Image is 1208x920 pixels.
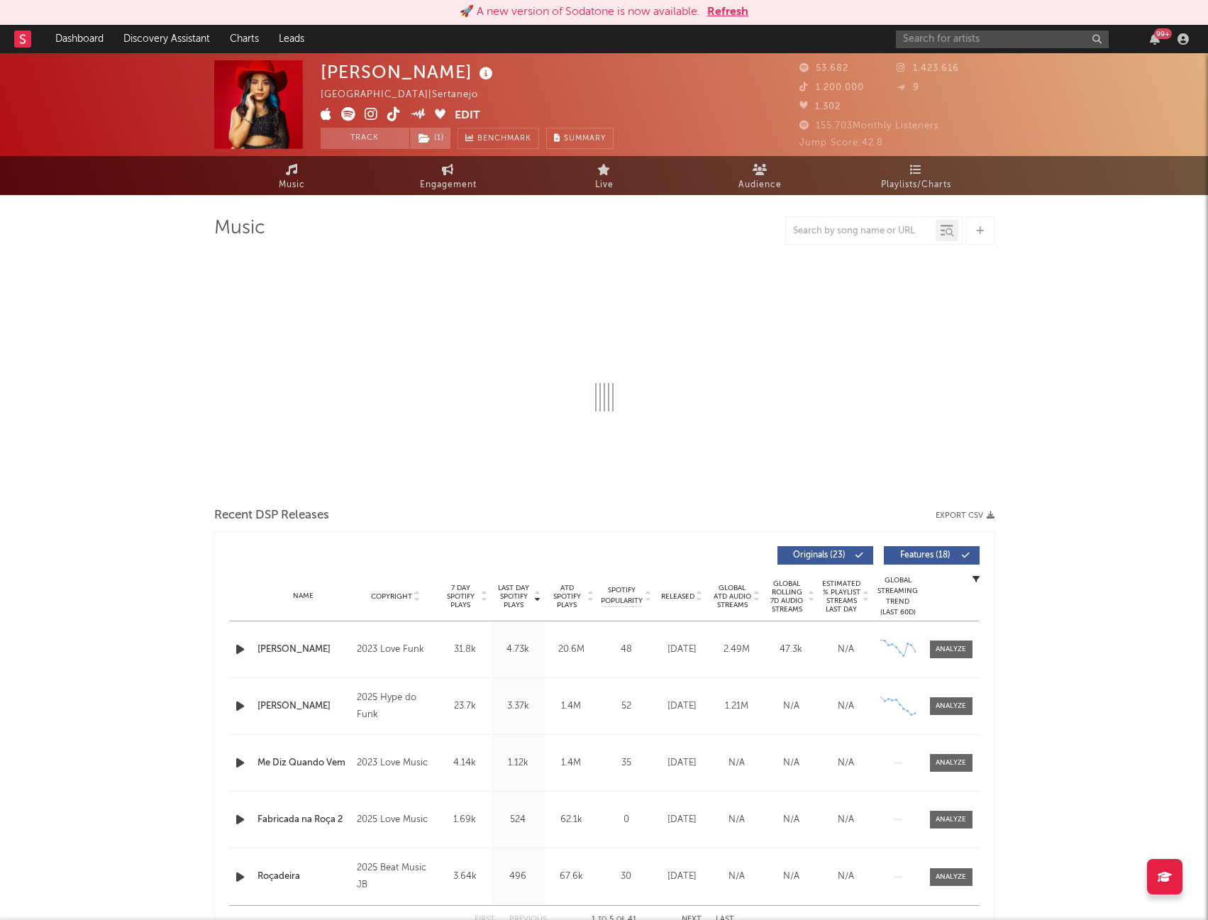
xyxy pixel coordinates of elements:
div: 2023 Love Music [357,755,434,772]
div: N/A [822,643,870,657]
div: N/A [822,699,870,714]
span: Playlists/Charts [881,177,951,194]
div: [GEOGRAPHIC_DATA] | Sertanejo [321,87,494,104]
span: Released [661,592,694,601]
div: N/A [713,813,760,827]
div: 47.3k [768,643,815,657]
button: Edit [455,107,480,125]
a: Fabricada na Roça 2 [257,813,350,827]
a: [PERSON_NAME] [257,699,350,714]
div: Global Streaming Trend (Last 60D) [877,575,919,618]
span: Music [279,177,305,194]
div: 20.6M [548,643,594,657]
div: 2025 Love Music [357,811,434,828]
a: Engagement [370,156,526,195]
span: Originals ( 23 ) [787,551,852,560]
div: 4.73k [495,643,541,657]
div: 1.69k [442,813,488,827]
a: [PERSON_NAME] [257,643,350,657]
div: 2025 Hype do Funk [357,689,434,724]
div: [DATE] [658,870,706,884]
div: 1.4M [548,699,594,714]
span: ( 1 ) [409,128,451,149]
div: N/A [822,756,870,770]
a: Benchmark [458,128,539,149]
span: Audience [738,177,782,194]
div: 35 [602,756,651,770]
button: Features(18) [884,546,980,565]
div: 2.49M [713,643,760,657]
button: (1) [410,128,450,149]
div: [DATE] [658,813,706,827]
button: Track [321,128,409,149]
span: 7 Day Spotify Plays [442,584,480,609]
div: [DATE] [658,643,706,657]
div: 1.4M [548,756,594,770]
button: Export CSV [936,511,994,520]
input: Search by song name or URL [786,226,936,237]
span: 1.423.616 [897,64,959,73]
div: [DATE] [658,699,706,714]
div: N/A [768,870,815,884]
div: 1.21M [713,699,760,714]
div: 3.64k [442,870,488,884]
span: Global ATD Audio Streams [713,584,752,609]
span: Estimated % Playlist Streams Last Day [822,580,861,614]
div: 23.7k [442,699,488,714]
div: 4.14k [442,756,488,770]
div: 2023 Love Funk [357,641,434,658]
span: 155.703 Monthly Listeners [799,121,939,131]
span: Features ( 18 ) [893,551,958,560]
a: Me Diz Quando Vem [257,756,350,770]
div: 1.12k [495,756,541,770]
div: Name [257,591,350,602]
span: Recent DSP Releases [214,507,329,524]
span: 1.200.000 [799,83,864,92]
div: 3.37k [495,699,541,714]
button: Summary [546,128,614,149]
span: Summary [564,135,606,143]
div: N/A [822,870,870,884]
div: 62.1k [548,813,594,827]
div: N/A [768,699,815,714]
div: N/A [822,813,870,827]
span: Copyright [371,592,412,601]
div: N/A [713,870,760,884]
button: 99+ [1150,33,1160,45]
span: Jump Score: 42.8 [799,138,883,148]
div: [PERSON_NAME] [321,60,497,84]
span: 9 [897,83,919,92]
span: 1.302 [799,102,841,111]
span: Last Day Spotify Plays [495,584,533,609]
div: 496 [495,870,541,884]
a: Dashboard [45,25,113,53]
span: ATD Spotify Plays [548,584,586,609]
div: 0 [602,813,651,827]
div: [DATE] [658,756,706,770]
a: Live [526,156,682,195]
div: 30 [602,870,651,884]
div: N/A [768,756,815,770]
a: Playlists/Charts [838,156,994,195]
span: 53.682 [799,64,848,73]
a: Music [214,156,370,195]
button: Originals(23) [777,546,873,565]
span: Spotify Popularity [601,585,643,606]
span: Engagement [420,177,477,194]
div: 67.6k [548,870,594,884]
button: Refresh [707,4,748,21]
a: Leads [269,25,314,53]
input: Search for artists [896,31,1109,48]
a: Discovery Assistant [113,25,220,53]
div: 52 [602,699,651,714]
a: Charts [220,25,269,53]
a: Audience [682,156,838,195]
div: 🚀 A new version of Sodatone is now available. [460,4,700,21]
div: 99 + [1154,28,1172,39]
div: N/A [713,756,760,770]
span: Global Rolling 7D Audio Streams [768,580,807,614]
